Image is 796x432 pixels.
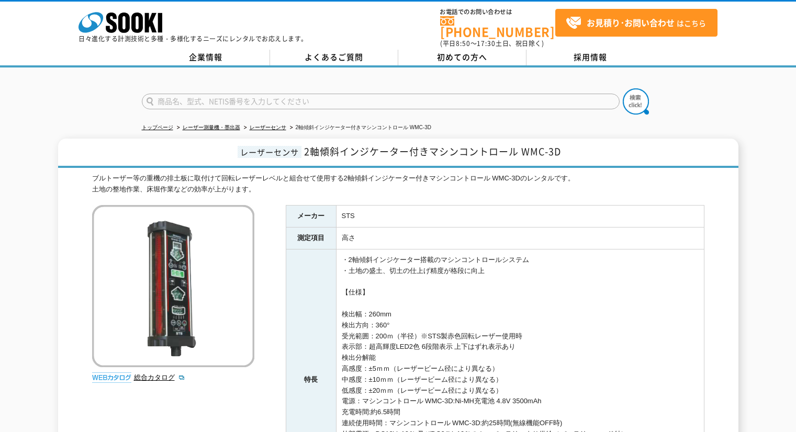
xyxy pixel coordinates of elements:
td: STS [336,206,704,228]
a: 採用情報 [526,50,655,65]
a: お見積り･お問い合わせはこちら [555,9,717,37]
span: はこちら [566,15,706,31]
a: [PHONE_NUMBER] [440,16,555,38]
a: トップページ [142,124,173,130]
a: 企業情報 [142,50,270,65]
a: レーザーセンサ [250,124,286,130]
img: 2軸傾斜インジケーター付きマシンコントロール WMC-3D [92,205,254,367]
img: webカタログ [92,372,131,383]
a: 総合カタログ [134,373,185,381]
a: よくあるご質問 [270,50,398,65]
span: 8:50 [456,39,470,48]
span: 2軸傾斜インジケーター付きマシンコントロール WMC-3D [304,144,561,158]
a: レーザー測量機・墨出器 [183,124,240,130]
a: 初めての方へ [398,50,526,65]
span: レーザーセンサ [238,146,301,158]
strong: お見積り･お問い合わせ [587,16,675,29]
span: 17:30 [477,39,496,48]
li: 2軸傾斜インジケーター付きマシンコントロール WMC-3D [288,122,431,133]
p: 日々進化する計測技術と多種・多様化するニーズにレンタルでお応えします。 [79,36,308,42]
th: 測定項目 [286,228,336,249]
th: メーカー [286,206,336,228]
input: 商品名、型式、NETIS番号を入力してください [142,94,620,109]
span: (平日 ～ 土日、祝日除く) [440,39,544,48]
td: 高さ [336,228,704,249]
img: btn_search.png [623,88,649,115]
span: お電話でのお問い合わせは [440,9,555,15]
div: ブルトーザー等の重機の排土板に取付けて回転レーザーレベルと組合せて使用する2軸傾斜インジケーター付きマシンコントロール WMC-3Dのレンタルです。 土地の整地作業、床堀作業などの効率が上がります。 [92,173,704,195]
span: 初めての方へ [437,51,487,63]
